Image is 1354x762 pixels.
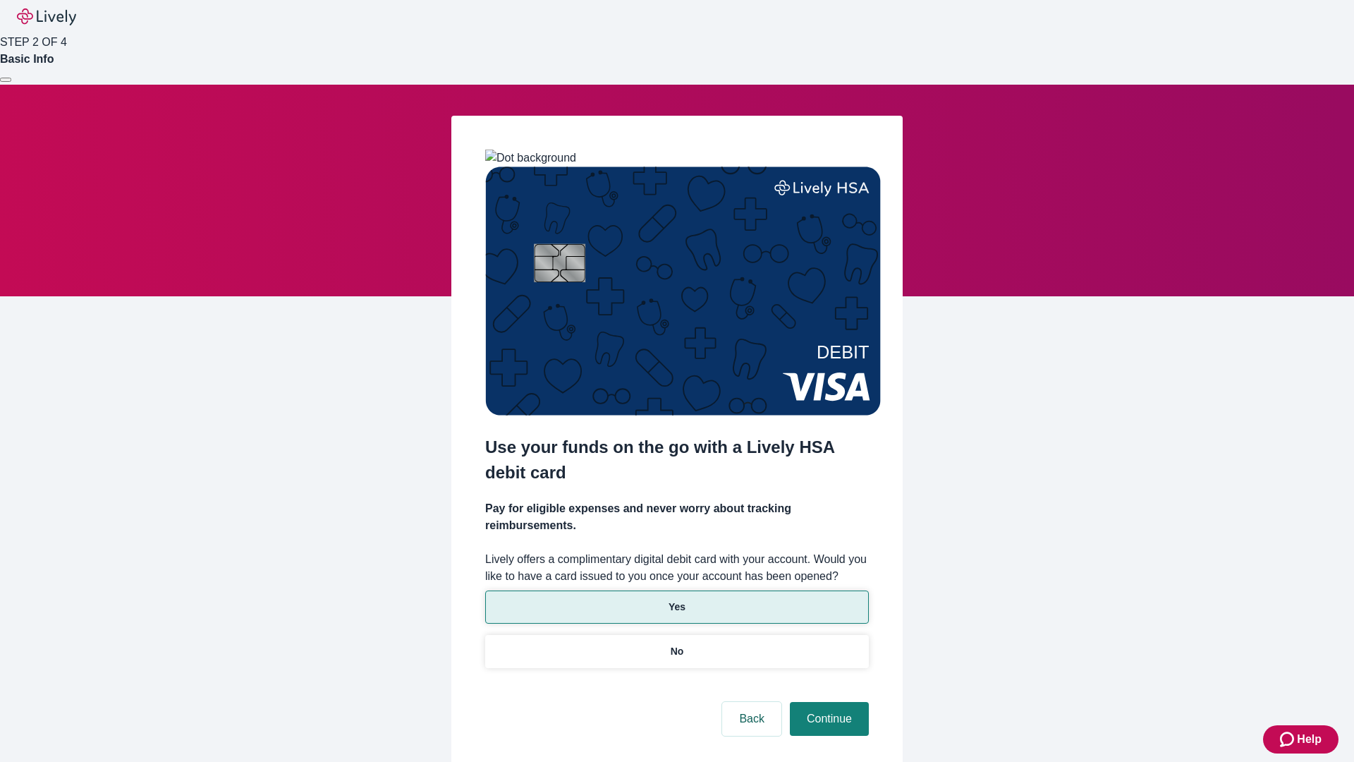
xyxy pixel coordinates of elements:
[485,591,869,624] button: Yes
[485,150,576,167] img: Dot background
[485,635,869,668] button: No
[671,644,684,659] p: No
[722,702,781,736] button: Back
[1280,731,1297,748] svg: Zendesk support icon
[485,551,869,585] label: Lively offers a complimentary digital debit card with your account. Would you like to have a card...
[485,435,869,485] h2: Use your funds on the go with a Lively HSA debit card
[17,8,76,25] img: Lively
[1297,731,1322,748] span: Help
[669,600,685,615] p: Yes
[1263,725,1338,754] button: Zendesk support iconHelp
[790,702,869,736] button: Continue
[485,167,881,416] img: Debit card
[485,500,869,534] h4: Pay for eligible expenses and never worry about tracking reimbursements.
